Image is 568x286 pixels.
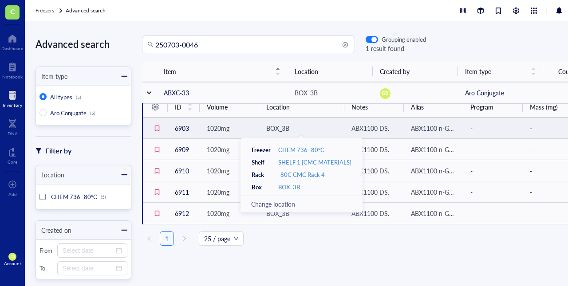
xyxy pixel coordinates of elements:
span: 1020mg [207,124,229,133]
td: 1020mg [200,181,259,203]
a: Dashboard [1,31,24,51]
span: 1020mg [207,209,229,218]
th: Location [288,61,373,82]
a: DNA [8,117,18,136]
td: ABX1100 DS. [344,181,404,203]
td: ABX1100 n-GMP DS [404,181,463,203]
span: ID [175,102,182,112]
div: Core [8,159,17,165]
div: (5) [76,94,81,100]
li: Previous Page [142,231,156,246]
td: 1020mg [200,118,259,139]
li: Next Page [177,231,192,246]
a: Core [8,145,17,165]
td: 6912 [168,203,200,224]
div: Page Size [199,231,244,246]
span: ABX1100 n-GMP DS [411,188,469,196]
div: Account [4,261,21,266]
td: 6903 [168,118,200,139]
div: From [39,247,54,255]
div: Add [8,192,17,197]
td: ABX1100 n-GMP DS [404,118,463,139]
div: Item type [36,71,67,81]
th: Notes [344,97,404,118]
th: Item [157,61,288,82]
span: Aro Conjugate [50,109,87,117]
span: ABX1100 DS. [351,188,389,196]
th: Volume [200,97,259,118]
a: -80C CMC Rack 4 [278,171,325,179]
div: BOX_3B [295,88,318,98]
td: ABX1100 DS. [344,118,404,139]
th: Program [463,97,523,118]
span: right [182,236,187,241]
div: Shelf [252,158,277,166]
td: - [463,181,523,203]
div: To [39,264,54,272]
span: CHEM 736 -80°C [51,192,97,201]
div: Rack [252,171,277,179]
input: Select date [63,263,114,273]
td: - [463,160,523,181]
td: 6909 [168,139,200,160]
div: Change location [251,199,352,209]
div: 1 result found [366,43,426,53]
th: Location [259,97,344,118]
a: CHEM 736 -80°C [278,146,324,154]
span: ABX1100 DS. [351,209,389,218]
td: 1020mg [200,203,259,224]
span: Item [164,67,270,76]
span: ABX1100 DS. [351,124,389,133]
span: Item type [465,67,525,76]
a: Advanced search [66,6,107,15]
span: 1020mg [207,166,229,175]
td: ABX1100 n-GMP DS [404,139,463,160]
a: Freezers [35,6,64,15]
td: ABX1100 n-GMP DS [404,160,463,181]
td: 6910 [168,160,200,181]
td: ABX1100 DS. [344,203,404,224]
div: DNA [8,131,18,136]
button: left [142,231,156,246]
div: BOX_3B [266,208,289,218]
a: Inventory [3,88,22,108]
span: ABX1100 DS. [351,145,389,154]
td: ABX1100 DS. [344,139,404,160]
td: 6911 [168,181,200,203]
td: ABX1100 n-GMP DS [404,203,463,224]
div: (5) [90,110,95,116]
a: 1 [160,232,174,245]
span: GB [382,90,389,97]
div: Inventory [3,102,22,108]
div: Notebook [2,74,23,79]
span: ABX1100 n-GMP DS [411,166,469,175]
div: BOX_3B [266,123,289,133]
td: ABXC-33 [157,82,288,103]
th: Alias [404,97,463,118]
a: BOX_3B [278,183,300,191]
div: Location [36,170,64,180]
li: 1 [160,231,174,246]
span: ABX1100 n-GMP DS [411,145,469,154]
span: ABX1100 DS. [351,166,389,175]
div: Dashboard [1,46,24,51]
span: C [10,6,15,17]
td: Aro Conjugate [458,82,543,103]
a: Notebook [2,60,23,79]
input: Select date [63,246,114,255]
span: ABX1100 n-GMP DS [411,124,469,133]
a: SHELF 1 [CMC MATERIALS] [278,158,351,166]
div: Box [252,183,277,191]
div: Freezer [252,146,277,154]
span: 1020mg [207,145,229,154]
td: ABX1100 DS. [344,160,404,181]
span: 25 / page [204,232,238,245]
th: Item type [458,61,543,82]
span: left [146,236,152,241]
td: - [463,139,523,160]
span: GB [10,255,14,259]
